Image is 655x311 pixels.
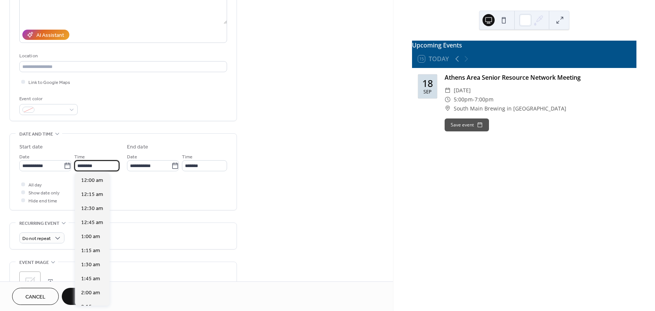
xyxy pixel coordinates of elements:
span: All day [28,181,42,189]
div: 18 [422,79,433,88]
span: 12:30 am [81,205,103,213]
button: Save event [445,118,489,131]
div: Sep [423,90,432,95]
div: AI Assistant [36,32,64,39]
div: ​ [445,95,451,104]
div: ; [19,272,41,293]
button: Save [62,288,101,305]
div: Location [19,52,226,60]
span: 12:45 am [81,219,103,227]
span: 7:00pm [475,95,494,104]
span: Time [182,153,193,161]
span: 1:15 am [81,247,100,255]
span: Do not repeat [22,234,51,243]
div: Event color [19,95,76,103]
div: ​ [445,104,451,113]
span: 2:00 am [81,289,100,297]
button: Cancel [12,288,59,305]
span: 1:45 am [81,275,100,283]
span: - [473,95,475,104]
span: 12:00 am [81,177,103,185]
span: Time [74,153,85,161]
span: 5:00pm [454,95,473,104]
span: Hide end time [28,197,57,205]
span: 1:00 am [81,233,100,241]
span: Link to Google Maps [28,79,70,87]
span: Show date only [28,189,60,197]
div: Start date [19,143,43,151]
span: 12:15 am [81,191,103,199]
span: 1:30 am [81,261,100,269]
div: ​ [445,86,451,95]
span: Date and time [19,130,53,138]
div: End date [127,143,148,151]
span: Cancel [25,293,45,301]
button: AI Assistant [22,30,69,40]
span: [DATE] [454,86,471,95]
span: Event image [19,259,49,267]
span: Date [127,153,137,161]
span: 2:15 am [81,303,100,311]
span: Date [19,153,30,161]
div: Athens Area Senior Resource Network Meeting [445,73,630,82]
div: Upcoming Events [412,41,636,50]
span: Recurring event [19,219,60,227]
span: South Main Brewing in [GEOGRAPHIC_DATA] [454,104,566,113]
